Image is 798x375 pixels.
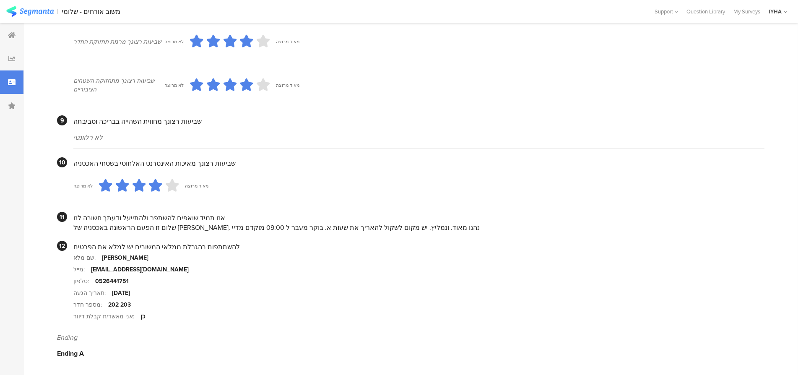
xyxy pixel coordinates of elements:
div: לא רלוונטי [73,133,764,142]
div: 9 [57,115,67,125]
div: [DATE] [112,289,130,297]
div: Ending [57,333,764,342]
div: טלפון: [73,277,95,286]
div: [EMAIL_ADDRESS][DOMAIN_NAME] [91,265,189,274]
div: מאוד מרוצה [276,38,299,45]
div: 202 203 [108,300,131,309]
div: מאוד מרוצה [185,182,208,189]
div: שביעות רצונך מרמת תחזוקת החדר [73,37,164,46]
div: אנו תמיד שואפים להשתפר ולהתייעל ודעתך חשובה לנו [73,213,764,223]
div: [PERSON_NAME] [102,253,148,262]
div: שביעות רצונך מתחזוקת השטחים הציבוריים [73,76,164,94]
div: 11 [57,212,67,222]
div: Support [655,5,678,18]
div: שביעות רצונך מחווית השהייה בבריכה וסביבתה [73,117,764,126]
div: מייל: [73,265,91,274]
div: 12 [57,241,67,251]
div: | [57,7,58,16]
div: אני מאשר/ת קבלת דיוור: [73,312,140,321]
img: segmanta logo [6,6,54,17]
div: תאריך הגעה: [73,289,112,297]
div: IYHA [769,8,782,16]
div: מספר חדר: [73,300,108,309]
div: להשתתפות בהגרלת ממלאי המשובים יש למלא את הפרטים [73,242,764,252]
div: משוב אורחים - שלומי [62,8,120,16]
div: שביעות רצונך מאיכות האינטרנט האלחוטי בשטחי האכסניה [73,159,764,168]
a: Question Library [682,8,729,16]
div: לא מרוצה [164,38,184,45]
div: 0526441751 [95,277,129,286]
a: My Surveys [729,8,764,16]
div: כן [140,312,145,321]
div: שלום זו הפעם הראשונה באכסניה של [PERSON_NAME]. נהנו מאוד. ונמליץ. יש מקום לשקול להאריך את שעות א.... [73,223,764,232]
div: Ending A [57,349,764,358]
div: מאוד מרוצה [276,82,299,89]
div: לא מרוצה [164,82,184,89]
div: שם מלא: [73,253,102,262]
div: לא מרוצה [73,182,93,189]
div: 10 [57,157,67,167]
